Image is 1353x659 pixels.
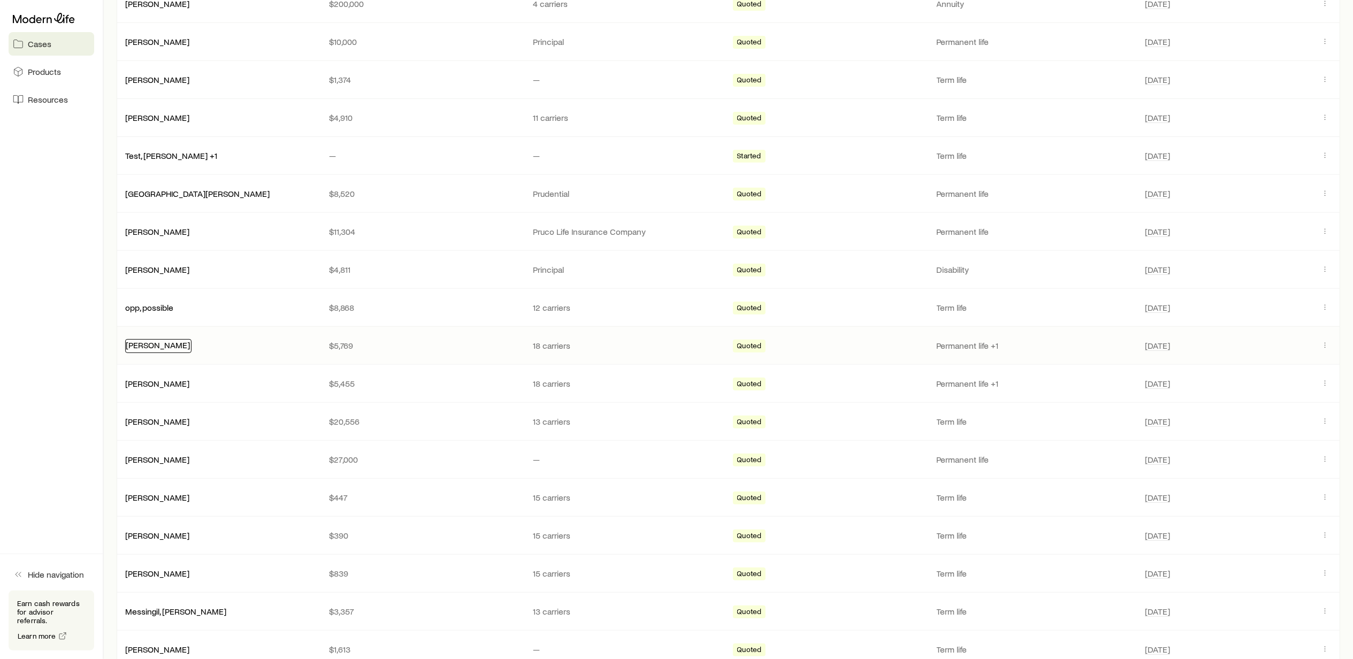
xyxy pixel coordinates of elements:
[1145,264,1170,275] span: [DATE]
[125,226,189,236] a: [PERSON_NAME]
[329,264,516,275] p: $4,811
[18,632,56,640] span: Learn more
[533,606,720,617] p: 13 carriers
[125,112,189,124] div: [PERSON_NAME]
[533,416,720,427] p: 13 carriers
[937,568,1132,579] p: Term life
[1145,378,1170,389] span: [DATE]
[937,492,1132,503] p: Term life
[937,606,1132,617] p: Term life
[329,378,516,389] p: $5,455
[125,530,189,540] a: [PERSON_NAME]
[329,416,516,427] p: $20,556
[937,454,1132,465] p: Permanent life
[125,150,217,162] div: Test, [PERSON_NAME] +1
[737,379,762,390] span: Quoted
[28,39,51,49] span: Cases
[533,454,720,465] p: —
[1145,644,1170,655] span: [DATE]
[125,302,173,313] div: opp, possible
[1145,112,1170,123] span: [DATE]
[125,568,189,578] a: [PERSON_NAME]
[125,606,226,617] div: Messingil, [PERSON_NAME]
[937,530,1132,541] p: Term life
[125,568,189,579] div: [PERSON_NAME]
[125,264,189,274] a: [PERSON_NAME]
[329,112,516,123] p: $4,910
[329,74,516,85] p: $1,374
[533,644,720,655] p: —
[329,340,516,351] p: $5,769
[329,188,516,199] p: $8,520
[737,75,762,87] span: Quoted
[125,378,189,388] a: [PERSON_NAME]
[1145,36,1170,47] span: [DATE]
[533,188,720,199] p: Prudential
[1145,226,1170,237] span: [DATE]
[125,492,189,502] a: [PERSON_NAME]
[9,591,94,650] div: Earn cash rewards for advisor referrals.Learn more
[17,599,86,625] p: Earn cash rewards for advisor referrals.
[937,416,1132,427] p: Term life
[937,302,1132,313] p: Term life
[1145,188,1170,199] span: [DATE]
[1145,492,1170,503] span: [DATE]
[329,454,516,465] p: $27,000
[1145,74,1170,85] span: [DATE]
[937,188,1132,199] p: Permanent life
[329,568,516,579] p: $839
[329,36,516,47] p: $10,000
[125,606,226,616] a: Messingil, [PERSON_NAME]
[937,36,1132,47] p: Permanent life
[737,303,762,315] span: Quoted
[125,112,189,122] a: [PERSON_NAME]
[737,113,762,125] span: Quoted
[533,36,720,47] p: Principal
[125,188,270,198] a: [GEOGRAPHIC_DATA][PERSON_NAME]
[937,74,1132,85] p: Term life
[1145,568,1170,579] span: [DATE]
[937,644,1132,655] p: Term life
[125,644,189,655] div: [PERSON_NAME]
[329,530,516,541] p: $390
[737,417,762,428] span: Quoted
[125,36,189,47] a: [PERSON_NAME]
[937,112,1132,123] p: Term life
[1145,530,1170,541] span: [DATE]
[125,644,189,654] a: [PERSON_NAME]
[125,36,189,48] div: [PERSON_NAME]
[125,74,189,86] div: [PERSON_NAME]
[737,455,762,466] span: Quoted
[533,378,720,389] p: 18 carriers
[1145,340,1170,351] span: [DATE]
[737,265,762,277] span: Quoted
[533,568,720,579] p: 15 carriers
[533,340,720,351] p: 18 carriers
[1145,302,1170,313] span: [DATE]
[125,188,270,200] div: [GEOGRAPHIC_DATA][PERSON_NAME]
[125,454,189,465] div: [PERSON_NAME]
[125,226,189,237] div: [PERSON_NAME]
[125,339,192,353] div: [PERSON_NAME]
[1145,454,1170,465] span: [DATE]
[125,378,189,389] div: [PERSON_NAME]
[737,151,761,163] span: Started
[533,226,720,237] p: Pruco Life Insurance Company
[737,569,762,580] span: Quoted
[533,302,720,313] p: 12 carriers
[737,227,762,239] span: Quoted
[737,607,762,618] span: Quoted
[737,493,762,504] span: Quoted
[533,492,720,503] p: 15 carriers
[125,530,189,541] div: [PERSON_NAME]
[125,74,189,85] a: [PERSON_NAME]
[125,416,189,426] a: [PERSON_NAME]
[533,264,720,275] p: Principal
[329,302,516,313] p: $8,868
[533,150,720,161] p: —
[937,226,1132,237] p: Permanent life
[28,94,68,105] span: Resources
[329,492,516,503] p: $447
[126,340,190,350] a: [PERSON_NAME]
[9,32,94,56] a: Cases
